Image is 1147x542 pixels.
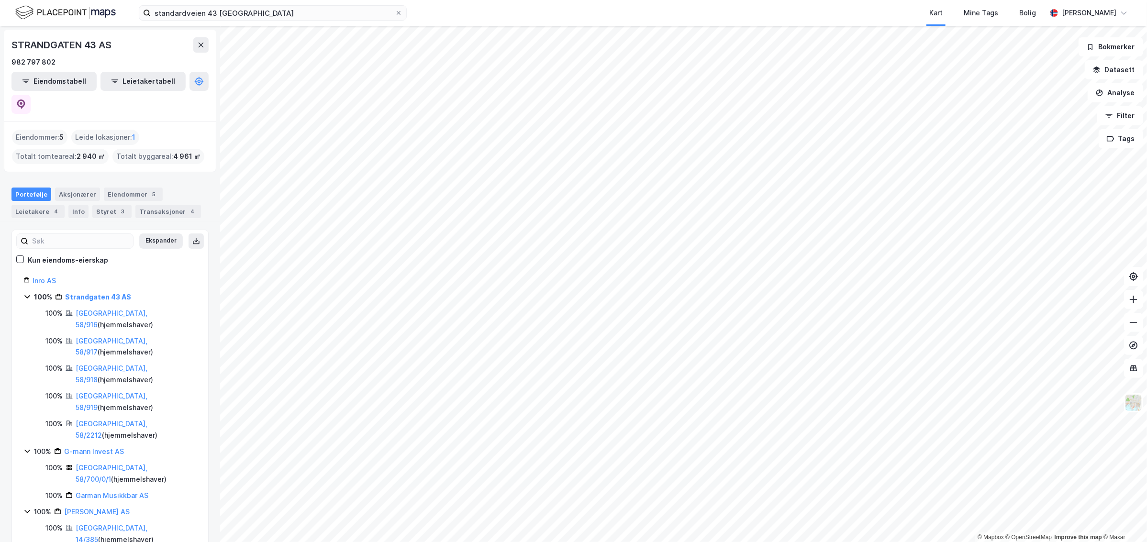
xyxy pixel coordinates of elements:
div: Leietakere [11,205,65,218]
div: ( hjemmelshaver ) [76,363,197,386]
div: ( hjemmelshaver ) [76,418,197,441]
div: 982 797 802 [11,56,56,68]
div: [PERSON_NAME] [1062,7,1116,19]
button: Datasett [1085,60,1143,79]
div: Leide lokasjoner : [71,130,139,145]
a: [GEOGRAPHIC_DATA], 58/2212 [76,420,147,439]
div: ( hjemmelshaver ) [76,390,197,413]
a: G-mann Invest AS [64,447,124,455]
div: 100% [45,418,63,430]
div: Eiendommer : [12,130,67,145]
div: Kontrollprogram for chat [1099,496,1147,542]
div: ( hjemmelshaver ) [76,335,197,358]
a: [GEOGRAPHIC_DATA], 58/919 [76,392,147,411]
div: Info [68,205,89,218]
div: 4 [51,207,61,216]
img: logo.f888ab2527a4732fd821a326f86c7f29.svg [15,4,116,21]
div: Aksjonærer [55,188,100,201]
a: Improve this map [1055,534,1102,541]
a: OpenStreetMap [1006,534,1052,541]
div: STRANDGATEN 43 AS [11,37,113,53]
button: Leietakertabell [100,72,186,91]
div: 4 [188,207,197,216]
div: Mine Tags [964,7,998,19]
div: Totalt byggareal : [112,149,204,164]
a: [GEOGRAPHIC_DATA], 58/700/0/1 [76,464,147,483]
a: Inro AS [33,277,56,285]
div: 100% [45,335,63,347]
iframe: Chat Widget [1099,496,1147,542]
div: 3 [118,207,128,216]
div: Eiendommer [104,188,163,201]
button: Analyse [1088,83,1143,102]
div: 100% [45,462,63,474]
div: Totalt tomteareal : [12,149,109,164]
div: 100% [34,506,51,518]
div: 100% [34,446,51,457]
a: [GEOGRAPHIC_DATA], 58/918 [76,364,147,384]
button: Bokmerker [1079,37,1143,56]
div: Portefølje [11,188,51,201]
div: 100% [45,522,63,534]
div: Kun eiendoms-eierskap [28,254,108,266]
a: [GEOGRAPHIC_DATA], 58/917 [76,337,147,356]
div: Bolig [1019,7,1036,19]
a: [GEOGRAPHIC_DATA], 58/916 [76,309,147,329]
a: [PERSON_NAME] AS [64,508,130,516]
div: Kart [929,7,943,19]
div: 100% [45,363,63,374]
div: 100% [45,308,63,319]
input: Søk på adresse, matrikkel, gårdeiere, leietakere eller personer [151,6,395,20]
a: Strandgaten 43 AS [65,293,131,301]
a: Garman Musikkbar AS [76,491,148,499]
div: ( hjemmelshaver ) [76,308,197,331]
button: Filter [1097,106,1143,125]
button: Ekspander [139,233,183,249]
div: Styret [92,205,132,218]
a: Mapbox [978,534,1004,541]
span: 5 [59,132,64,143]
div: 100% [45,390,63,402]
button: Eiendomstabell [11,72,97,91]
div: ( hjemmelshaver ) [76,462,197,485]
div: 100% [45,490,63,501]
div: Transaksjoner [135,205,201,218]
button: Tags [1099,129,1143,148]
input: Søk [28,234,133,248]
span: 4 961 ㎡ [173,151,200,162]
div: 5 [149,189,159,199]
span: 1 [132,132,135,143]
div: 100% [34,291,52,303]
img: Z [1125,394,1143,412]
span: 2 940 ㎡ [77,151,105,162]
